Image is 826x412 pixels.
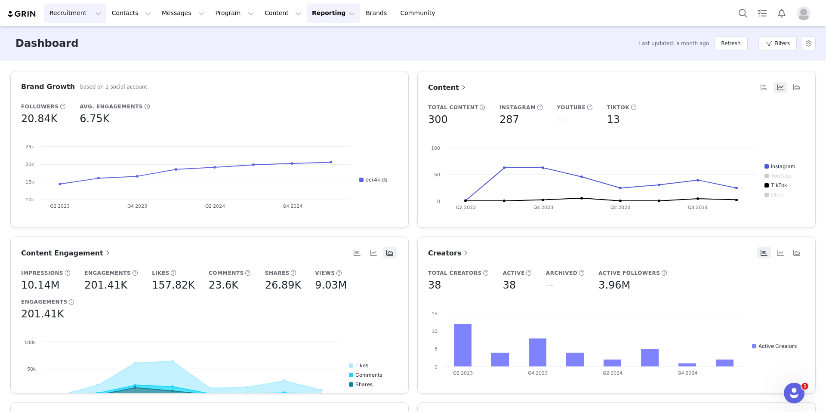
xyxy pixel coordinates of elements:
text: 15k [25,179,34,185]
h5: 300 [428,112,448,127]
span: Content [428,83,468,92]
h5: Comments [209,269,244,277]
text: Q2 2023 [453,370,473,376]
text: 5 [435,346,438,352]
h5: Active [503,269,525,277]
text: Q4 2024 [283,203,302,209]
h5: 9.03M [315,277,347,293]
text: 20k [25,161,34,167]
text: Q4 2024 [688,204,708,210]
h5: 20.84K [21,111,57,126]
a: Tasks [753,3,772,23]
h5: Total Content [428,104,478,111]
h5: Engagements [84,269,131,277]
h5: Archived [546,269,577,277]
text: 50 [434,172,440,178]
a: Brands [361,3,395,23]
h5: Likes [152,269,170,277]
h5: Avg. Engagements [80,103,143,111]
a: Creators [428,248,470,258]
text: Q2 2023 [456,204,476,210]
text: Q4 2023 [127,203,147,209]
h5: 287 [499,112,519,127]
h5: 10.14M [21,277,59,293]
button: Search [734,3,752,23]
h5: 38 [503,277,516,293]
span: Creators [428,249,470,257]
h5: 23.6K [209,277,238,293]
h5: YouTube [557,104,586,111]
text: Instagram [771,163,795,169]
text: Q4 2023 [533,204,553,210]
h5: Impressions [21,269,63,277]
h5: Active Followers [598,269,660,277]
h5: Engagements [21,298,68,306]
span: Last updated: a month ago [639,40,709,47]
button: Refresh [714,37,747,50]
text: TikTok [771,182,787,188]
h5: Instagram [499,104,536,111]
text: ecr4kids [366,176,387,183]
button: Contacts [107,3,156,23]
a: Content [428,82,468,93]
text: Q4 2024 [678,370,697,376]
h5: Total Creators [428,269,482,277]
h5: Shares [265,269,290,277]
span: 1 [801,383,808,390]
h5: 201.41K [84,277,127,293]
text: Q2 2023 [50,203,70,209]
button: Content [259,3,306,23]
h5: -- [557,112,564,127]
h5: 201.41K [21,306,64,322]
h5: 13 [607,112,620,127]
text: 10k [25,197,34,203]
h5: -- [546,277,553,293]
text: 100k [24,339,36,345]
h3: Dashboard [15,36,78,51]
text: Q2 2024 [610,204,630,210]
h5: 38 [428,277,441,293]
text: 25k [25,144,34,150]
text: 15 [431,311,438,317]
text: YouTube [771,172,792,179]
text: Q2 2024 [205,203,225,209]
button: Filters [758,37,797,50]
text: Comments [355,372,382,378]
text: Active Creators [758,343,797,349]
text: 0 [33,393,36,399]
img: grin logo [7,10,37,18]
h5: 3.96M [598,277,630,293]
text: 100 [431,145,440,151]
a: Community [395,3,444,23]
h5: based on 1 social account [80,83,147,91]
text: 50k [27,366,36,372]
text: 10 [431,328,438,334]
text: Q2 2024 [603,370,623,376]
h5: 6.75K [80,111,109,126]
text: 0 [437,198,440,204]
h5: 26.89K [265,277,301,293]
button: Reporting [307,3,360,23]
button: Notifications [772,3,791,23]
span: Content Engagement [21,249,112,257]
button: Program [210,3,259,23]
button: Profile [792,6,819,20]
h5: 157.82K [152,277,195,293]
text: Q4 2023 [528,370,548,376]
text: 0 [435,364,438,370]
img: placeholder-profile.jpg [797,6,811,20]
iframe: Intercom live chat [784,383,804,403]
button: Recruitment [44,3,106,23]
a: Content Engagement [21,248,112,258]
h5: TikTok [607,104,629,111]
text: Shares [355,381,373,387]
button: Messages [157,3,210,23]
h3: Brand Growth [21,82,75,92]
h5: Followers [21,103,59,111]
h5: Views [315,269,335,277]
text: Likes [355,362,368,369]
text: Other [771,191,785,198]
